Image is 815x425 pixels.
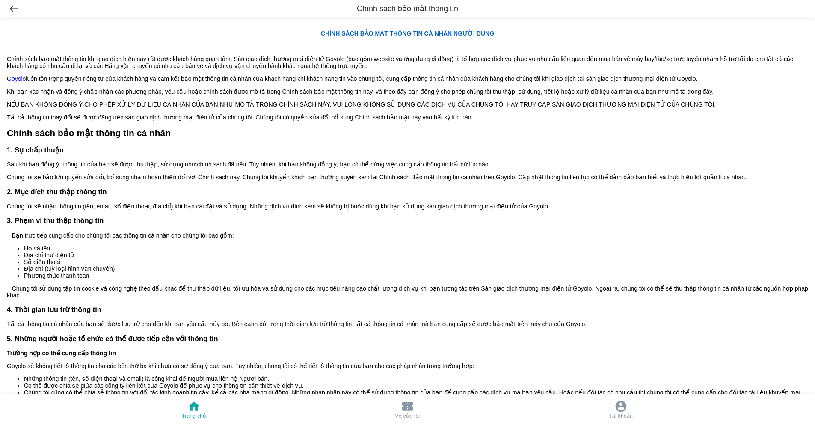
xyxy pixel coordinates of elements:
span: – Bạn trực tiếp cung cấp cho chúng tôi các thông tin cá nhân cho chúng tôi bao gồm: [7,232,234,239]
a: Goyolo [7,75,26,82]
span: NẾU BẠN KHÔNG ĐỒNG Ý CHO PHÉP XỬ LÝ DỮ LIỆU CÁ NHÂN CỦA BẠN NHƯ MÔ TẢ TRONG CHÍNH SÁCH NÀY, VUI L... [7,101,716,108]
button: Trang chủ [175,394,213,425]
span: Địa chỉ (tuỳ loại hình vận chuyển) [24,265,115,272]
span: Chính sách bảo mật thông tin cá nhân [7,128,171,138]
span: 5. Những người hoặc tổ chức có thể được tiếp cận với thông tin [7,335,218,342]
button: Tài khoản [602,394,640,425]
span: 3. Phạm vi thu thập thông tin [7,217,104,224]
strong: Trường hợp có thể cung cấp thông tin [7,350,116,357]
span: Địa chỉ thư điện tử [24,252,74,259]
span: Có thể được chia sẻ giữa các công ty liên kết của Goyolo để phục vụ cho thông tin cần thiết về dị... [24,382,304,389]
span: Tất cả thông tin thay đổi sẽ được đăng trên sàn giao dịch thương mại điện tử của chúng tôi. Chúng... [7,114,473,121]
span: Khi bạn xác nhận và đồng ý chấp nhận các phương pháp, yêu cầu hoặc chính sách được mô tả trong Ch... [7,88,714,95]
span: – Chúng tôi sử dụng tập tin cookie và công nghệ theo dấu khác để thu thập dữ liệu, tối ưu hóa và ... [7,285,808,299]
span: Chúng tôi cũng có thể chia sẻ thông tin với đối tác kinh doanh tin cậy, kể cả các nhà mạng di độn... [24,389,802,403]
span: 1. Sự chấp thuận [7,146,64,154]
button: Vé của tôi [388,394,427,425]
span: Chúng tôi sẽ nhận thông tin (tên, email, số điện thoại, địa chỉ) khi bạn cài đặt và sử dụng. Nhữn... [7,203,550,210]
strong: CHÍNH SÁCH BẢO MẬT THÔNG TIN CÁ NHÂN NGƯỜI DÙNG [321,30,494,37]
span: Sau khi bạn đồng ý, thông tin của bạn sẽ được thu thập, sử dụng như chính sách đã nêu. Tuy nhiên,... [7,161,490,168]
span: Những thông tin (tên, số điện thoại và email) là công khai để Người mua liên hệ Người bán. [24,375,269,382]
span: Chúng tôi sẽ bảo lưu quyền sửa đổi, bổ sung nhằm hoàn thiện đối với Chính sách này. Chúng tôi khu... [7,174,747,181]
span: Tất cả thông tin cá nhân của bạn sẽ được lưu trữ cho đến khi bạn yêu cầu hủy bỏ. Bên cạnh đó, tro... [7,321,587,327]
span: Chính sách bảo mật thông tin khi giao dịch hiện nay rất được khách hàng quan tâm. Sàn giao dịch t... [7,56,793,69]
span: 2. Mục đích thu thập thông tin [7,188,107,196]
span: Goyolo sẽ không tiết lộ thông tin cho các bên thứ ba khi chưa có sự đồng ý của bạn. Tuy nhiên, ch... [7,363,474,369]
span: Họ và tên [24,245,50,252]
span: luôn tôn trọng quyền riêng tư của khách hàng và cam kết bảo mật thông tin cá nhân của khách hàng ... [26,75,697,82]
span: 4. Thời gian lưu trữ thông tin [7,306,101,313]
img: arrow-left [9,6,18,12]
span: Phương thức thanh toán [24,272,89,279]
span: Số điện thoại [24,259,60,265]
span: Chính sách bảo mật thông tin [357,3,458,14]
